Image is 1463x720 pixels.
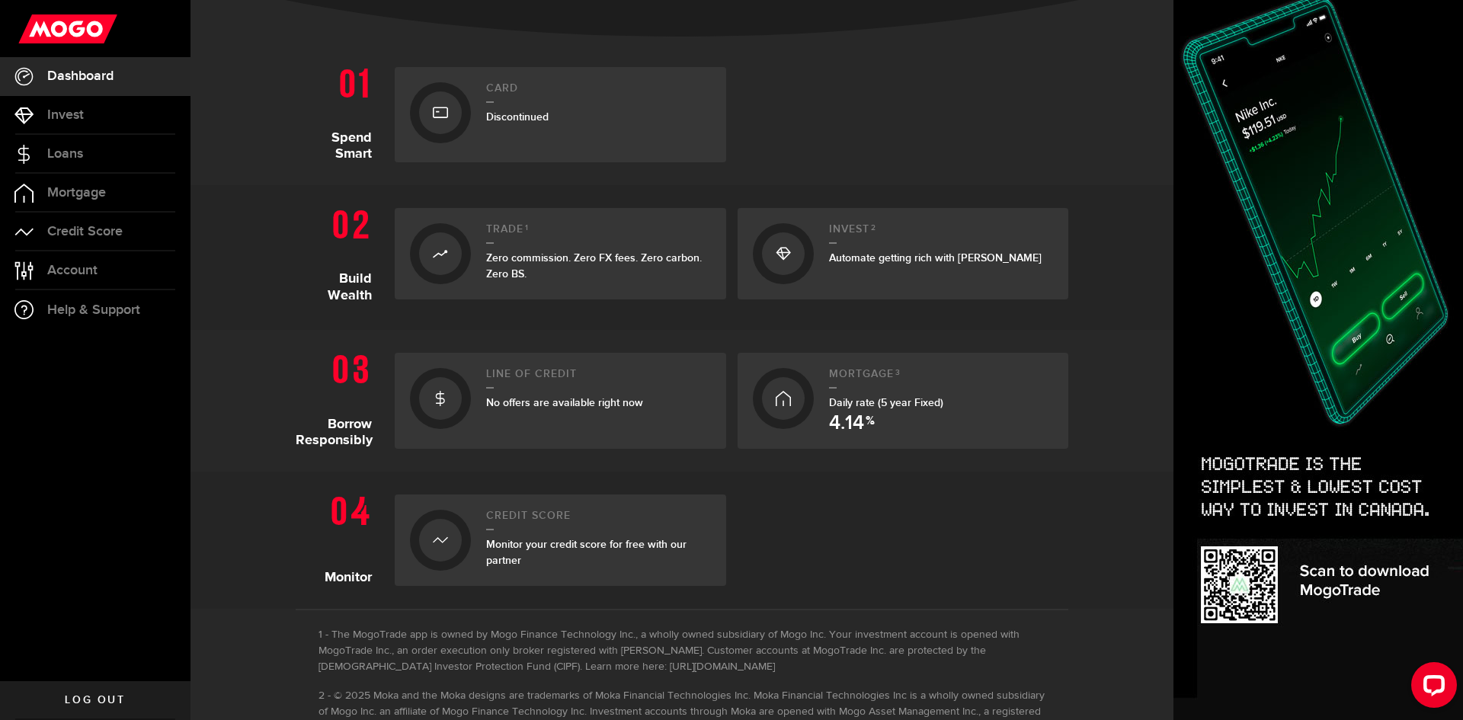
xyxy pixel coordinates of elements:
span: 4.14 [829,414,864,434]
span: Account [47,264,98,277]
span: Dashboard [47,69,114,83]
h2: Card [486,82,711,103]
a: Trade1Zero commission. Zero FX fees. Zero carbon. Zero BS. [395,208,726,299]
span: Automate getting rich with [PERSON_NAME] [829,251,1042,264]
span: % [866,415,875,434]
span: No offers are available right now [486,396,643,409]
a: Credit ScoreMonitor your credit score for free with our partner [395,494,726,586]
h1: Monitor [296,487,383,586]
h1: Borrow Responsibly [296,345,383,449]
a: Mortgage3Daily rate (5 year Fixed) 4.14 % [738,353,1069,449]
li: The MogoTrade app is owned by Mogo Finance Technology Inc., a wholly owned subsidiary of Mogo Inc... [319,627,1045,675]
span: Zero commission. Zero FX fees. Zero carbon. Zero BS. [486,251,702,280]
span: Credit Score [47,225,123,238]
h2: Mortgage [829,368,1054,389]
sup: 1 [525,223,529,232]
span: Mortgage [47,186,106,200]
a: CardDiscontinued [395,67,726,162]
a: Line of creditNo offers are available right now [395,353,726,449]
span: Daily rate (5 year Fixed) [829,396,943,409]
h1: Spend Smart [296,59,383,162]
sup: 3 [895,368,901,377]
a: Invest2Automate getting rich with [PERSON_NAME] [738,208,1069,299]
h2: Trade [486,223,711,244]
h2: Line of credit [486,368,711,389]
span: Log out [65,695,125,706]
span: Monitor your credit score for free with our partner [486,538,687,567]
span: Invest [47,108,84,122]
sup: 2 [871,223,876,232]
h1: Build Wealth [296,200,383,307]
h2: Credit Score [486,510,711,530]
span: Help & Support [47,303,140,317]
span: Loans [47,147,83,161]
span: Discontinued [486,110,549,123]
h2: Invest [829,223,1054,244]
iframe: LiveChat chat widget [1399,656,1463,720]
